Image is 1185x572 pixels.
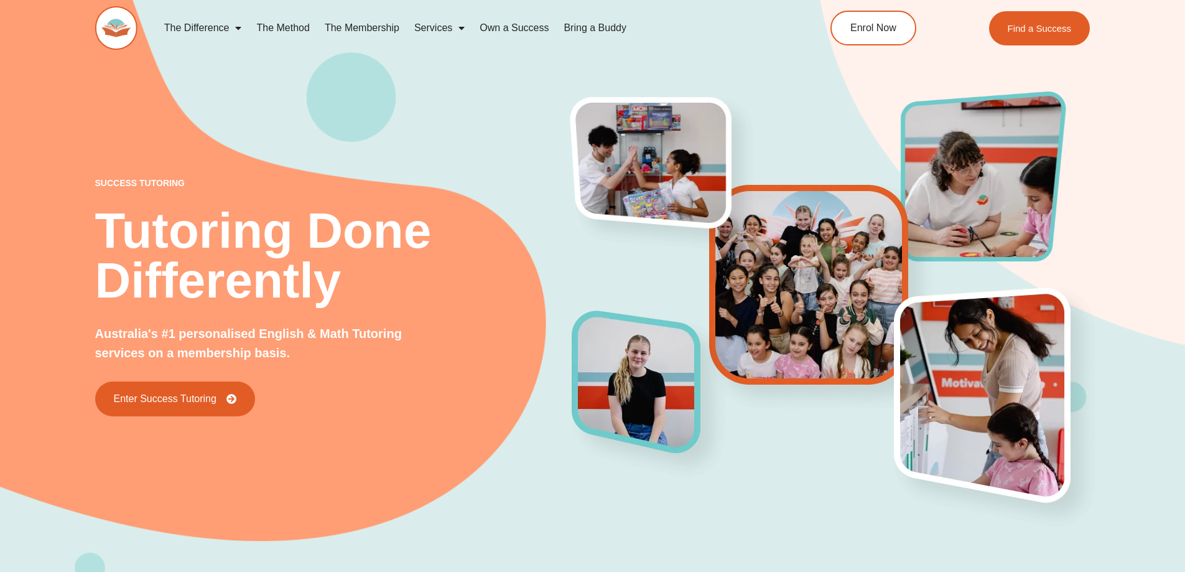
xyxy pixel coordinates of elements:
[407,14,472,42] a: Services
[95,206,573,306] h2: Tutoring Done Differently
[95,179,573,187] p: success tutoring
[157,14,249,42] a: The Difference
[317,14,407,42] a: The Membership
[556,14,634,42] a: Bring a Buddy
[249,14,317,42] a: The Method
[95,382,255,416] a: Enter Success Tutoring
[114,394,216,404] span: Enter Success Tutoring
[472,14,556,42] a: Own a Success
[95,324,444,363] p: Australia's #1 personalised English & Math Tutoring services on a membership basis.
[850,23,896,33] span: Enrol Now
[989,11,1090,45] a: Find a Success
[157,14,774,42] nav: Menu
[1008,24,1072,33] span: Find a Success
[830,11,916,45] a: Enrol Now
